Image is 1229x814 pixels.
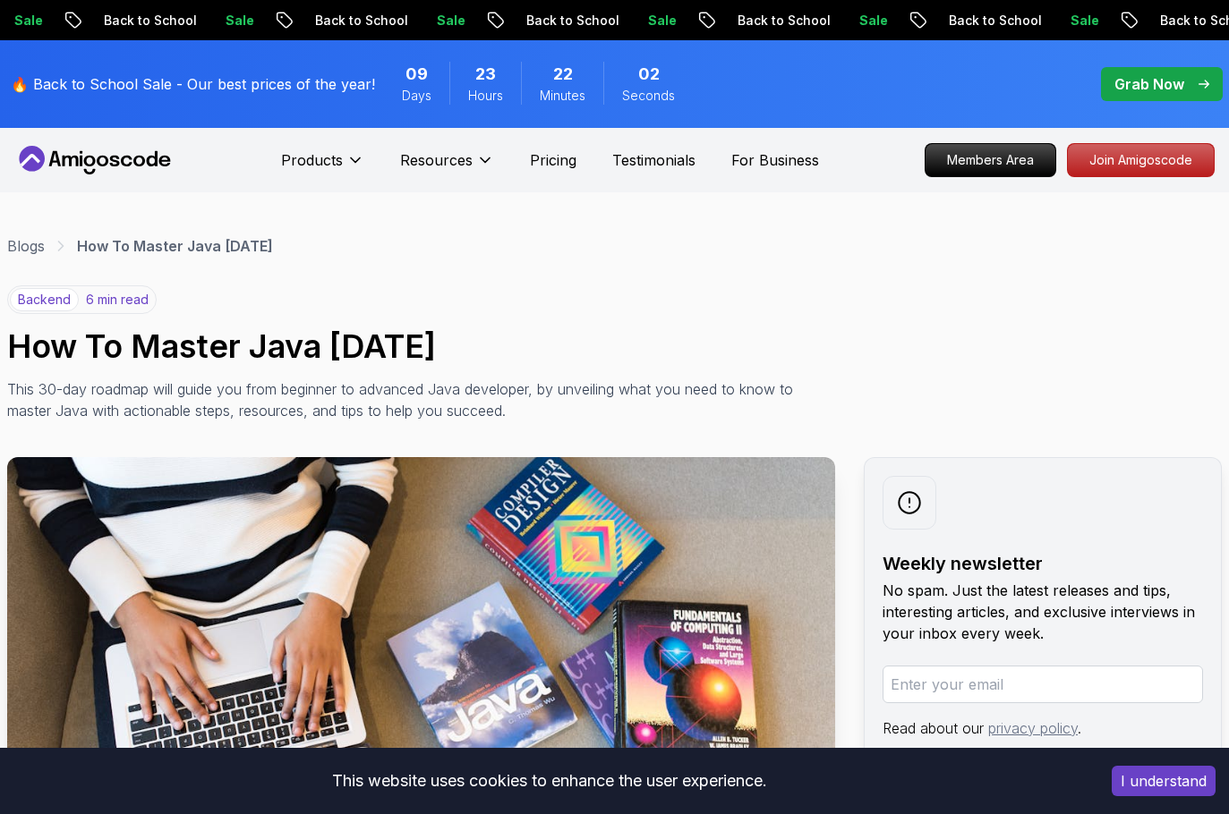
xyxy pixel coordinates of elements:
button: Products [281,149,364,185]
span: Seconds [622,87,675,105]
p: Sale [209,12,267,30]
a: Pricing [530,149,576,171]
a: Blogs [7,235,45,257]
p: Resources [400,149,473,171]
p: Back to School [510,12,632,30]
span: Days [402,87,431,105]
span: Minutes [540,87,585,105]
h2: Weekly newsletter [883,551,1203,576]
span: 23 Hours [475,62,496,87]
a: Join Amigoscode [1067,143,1215,177]
p: Back to School [299,12,421,30]
p: Read about our . [883,717,1203,739]
a: Members Area [925,143,1056,177]
span: Hours [468,87,503,105]
p: Sale [421,12,478,30]
p: Members Area [926,144,1055,176]
p: Back to School [933,12,1054,30]
button: Accept cookies [1112,766,1216,796]
p: Join Amigoscode [1068,144,1214,176]
p: Back to School [721,12,843,30]
p: This 30-day roadmap will guide you from beginner to advanced Java developer, by unveiling what yo... [7,378,809,421]
span: 2 Seconds [638,62,660,87]
button: Resources [400,149,494,185]
p: Back to School [88,12,209,30]
p: Grab Now [1114,73,1184,95]
input: Enter your email [883,666,1203,703]
p: How To Master Java [DATE] [77,235,273,257]
a: privacy policy [988,719,1078,737]
a: Testimonials [612,149,696,171]
p: backend [10,288,79,311]
p: 🔥 Back to School Sale - Our best prices of the year! [11,73,375,95]
p: 6 min read [86,291,149,309]
h1: How To Master Java [DATE] [7,328,1222,364]
a: For Business [731,149,819,171]
span: 9 Days [405,62,428,87]
p: Sale [632,12,689,30]
div: This website uses cookies to enhance the user experience. [13,761,1085,801]
p: Products [281,149,343,171]
p: Sale [1054,12,1112,30]
p: Sale [843,12,900,30]
p: No spam. Just the latest releases and tips, interesting articles, and exclusive interviews in you... [883,580,1203,644]
span: 22 Minutes [553,62,573,87]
